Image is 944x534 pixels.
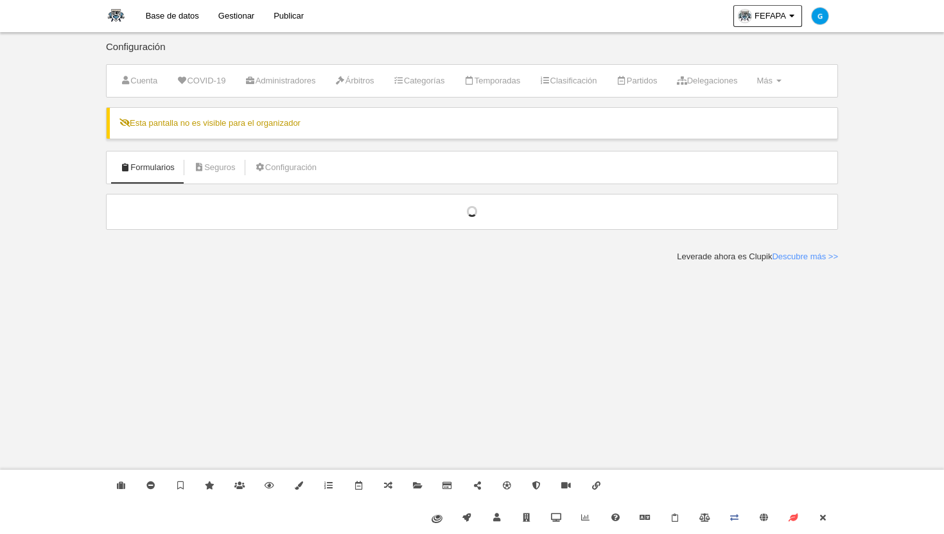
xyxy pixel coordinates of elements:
[238,71,322,90] a: Administradores
[107,8,126,23] img: FEFAPA
[119,206,825,218] div: Cargando
[432,515,442,523] img: fiware.svg
[170,71,232,90] a: COVID-19
[609,71,665,90] a: Partidos
[812,8,828,24] img: c2l6ZT0zMHgzMCZmcz05JnRleHQ9RyZiZz0wMzliZTU%3D.png
[669,71,744,90] a: Delegaciones
[756,76,773,85] span: Más
[113,158,182,177] a: Formularios
[113,71,164,90] a: Cuenta
[187,158,243,177] a: Seguros
[733,5,802,27] a: FEFAPA
[755,10,786,22] span: FEFAPA
[749,71,788,90] a: Más
[106,42,838,64] div: Configuración
[739,10,751,22] img: OaThJ7yPnDSw.30x30.jpg
[457,71,527,90] a: Temporadas
[328,71,381,90] a: Árbitros
[106,107,838,139] div: Esta pantalla no es visible para el organizador
[248,158,324,177] a: Configuración
[772,252,838,261] a: Descubre más >>
[677,251,838,263] div: Leverade ahora es Clupik
[532,71,604,90] a: Clasificación
[387,71,452,90] a: Categorías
